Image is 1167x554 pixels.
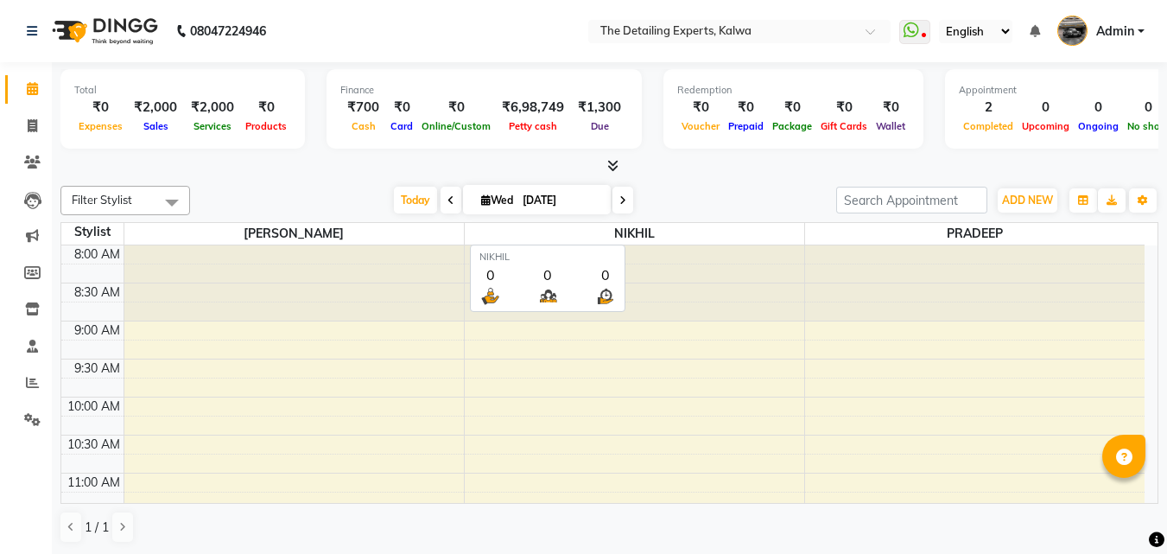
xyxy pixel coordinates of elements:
div: 9:00 AM [71,322,124,340]
div: ₹2,000 [127,98,184,118]
span: Voucher [677,120,724,132]
span: [PERSON_NAME] [124,223,464,245]
div: 8:00 AM [71,245,124,264]
span: NIKHIL [465,223,804,245]
div: ₹2,000 [184,98,241,118]
div: ₹0 [677,98,724,118]
span: Filter Stylist [72,193,132,207]
div: ₹0 [872,98,910,118]
div: ₹1,300 [571,98,628,118]
div: Stylist [61,223,124,241]
div: 8:30 AM [71,283,124,302]
div: 0 [1018,98,1074,118]
img: queue.png [537,285,559,307]
span: Services [189,120,236,132]
span: Prepaid [724,120,768,132]
div: ₹6,98,749 [495,98,571,118]
input: 2025-09-03 [517,188,604,213]
div: ₹700 [340,98,386,118]
div: 0 [1074,98,1123,118]
span: Petty cash [504,120,561,132]
span: Sales [139,120,173,132]
div: 0 [537,264,559,285]
span: Products [241,120,291,132]
span: Today [394,187,437,213]
button: ADD NEW [998,188,1057,213]
img: logo [44,7,162,55]
input: Search Appointment [836,187,987,213]
span: Admin [1096,22,1134,41]
div: 0 [479,264,501,285]
span: Wallet [872,120,910,132]
img: Admin [1057,16,1088,46]
span: Ongoing [1074,120,1123,132]
div: 2 [959,98,1018,118]
b: 08047224946 [190,7,266,55]
span: Card [386,120,417,132]
span: PRADEEP [805,223,1145,245]
div: Redemption [677,83,910,98]
div: ₹0 [386,98,417,118]
div: 9:30 AM [71,360,124,378]
span: Wed [477,194,517,207]
div: Total [74,83,291,98]
span: Online/Custom [417,120,495,132]
span: Completed [959,120,1018,132]
div: ₹0 [241,98,291,118]
div: ₹0 [768,98,816,118]
span: Cash [347,120,380,132]
div: ₹0 [724,98,768,118]
div: ₹0 [816,98,872,118]
span: Package [768,120,816,132]
span: Gift Cards [816,120,872,132]
span: Due [587,120,613,132]
span: ADD NEW [1002,194,1053,207]
div: ₹0 [417,98,495,118]
div: 10:00 AM [64,398,124,416]
img: serve.png [479,285,501,307]
div: NIKHIL [479,250,616,264]
span: 1 / 1 [85,519,109,537]
img: wait_time.png [594,285,616,307]
div: 10:30 AM [64,436,124,454]
span: Expenses [74,120,127,132]
div: ₹0 [74,98,127,118]
div: 11:00 AM [64,474,124,492]
span: Upcoming [1018,120,1074,132]
div: 0 [594,264,616,285]
div: Finance [340,83,628,98]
